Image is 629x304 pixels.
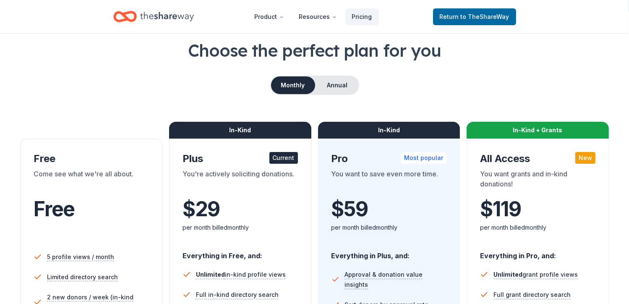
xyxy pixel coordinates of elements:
[196,271,225,278] span: Unlimited
[47,252,114,262] span: 5 profile views / month
[331,244,447,261] div: Everything in Plus, and:
[271,76,315,94] button: Monthly
[183,223,298,233] div: per month billed monthly
[331,152,447,165] div: Pro
[248,8,291,25] button: Product
[269,152,298,164] div: Current
[183,169,298,192] div: You're actively soliciting donations.
[183,197,220,221] span: $ 29
[113,7,194,26] a: Home
[480,152,595,165] div: All Access
[575,152,595,164] div: New
[318,122,460,139] div: In-Kind
[34,152,149,165] div: Free
[331,169,447,192] div: You want to save even more time.
[480,244,595,261] div: Everything in Pro, and:
[493,271,578,278] span: grant profile views
[248,7,379,26] nav: Main
[493,290,571,300] span: Full grant directory search
[493,271,522,278] span: Unlimited
[169,122,311,139] div: In-Kind
[401,152,446,164] div: Most popular
[480,197,521,221] span: $ 119
[47,272,118,282] span: Limited directory search
[331,197,368,221] span: $ 59
[34,169,149,192] div: Come see what we're all about.
[461,13,509,20] span: to TheShareWay
[440,12,509,22] span: Return
[480,223,595,233] div: per month billed monthly
[331,223,447,233] div: per month billed monthly
[292,8,344,25] button: Resources
[467,122,609,139] div: In-Kind + Grants
[183,244,298,261] div: Everything in Free, and:
[196,290,279,300] span: Full in-kind directory search
[34,197,75,221] span: Free
[20,39,609,62] h1: Choose the perfect plan for you
[480,169,595,192] div: You want grants and in-kind donations!
[433,8,516,25] a: Returnto TheShareWay
[196,271,286,278] span: in-kind profile views
[345,8,379,25] a: Pricing
[183,152,298,165] div: Plus
[317,76,358,94] button: Annual
[345,270,446,290] span: Approval & donation value insights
